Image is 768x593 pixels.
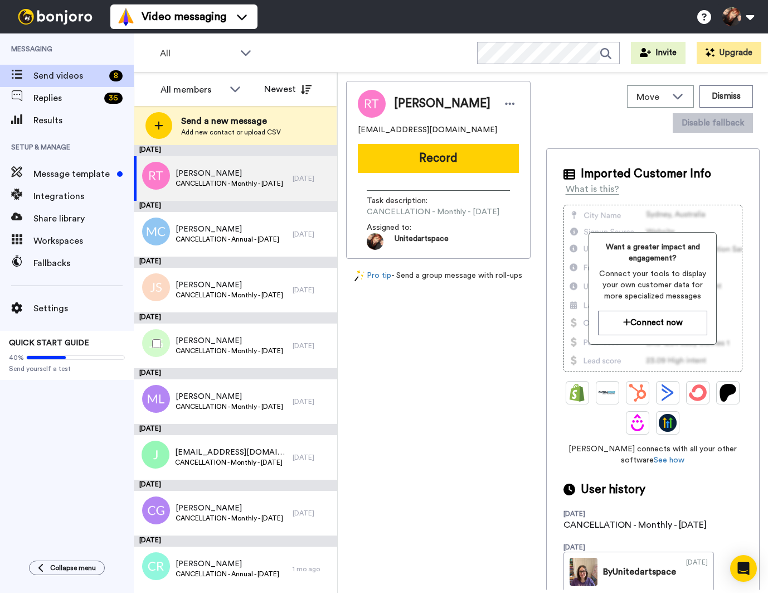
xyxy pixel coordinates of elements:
[699,85,753,108] button: Dismiss
[293,565,332,573] div: 1 mo ago
[33,302,134,315] span: Settings
[142,9,226,25] span: Video messaging
[142,496,170,524] img: cg.png
[176,402,283,411] span: CANCELLATION - Monthly - [DATE]
[181,128,281,137] span: Add new contact or upload CSV
[142,385,170,413] img: ml.png
[161,83,224,97] div: All members
[358,144,519,173] button: Record
[563,518,707,532] div: CANCELLATION - Monthly - [DATE]
[176,558,279,570] span: [PERSON_NAME]
[730,555,757,582] div: Open Intercom Messenger
[293,453,332,462] div: [DATE]
[142,441,169,469] img: j.png
[176,291,283,300] span: CANCELLATION - Monthly - [DATE]
[394,95,490,112] span: [PERSON_NAME]
[134,480,337,491] div: [DATE]
[654,456,684,464] a: See how
[109,70,123,81] div: 8
[598,242,707,264] span: Want a greater impact and engagement?
[599,384,616,402] img: Ontraport
[697,42,761,64] button: Upgrade
[142,218,170,245] img: mc.png
[563,509,636,518] div: [DATE]
[719,384,737,402] img: Patreon
[142,162,170,190] img: rt.png
[134,312,337,324] div: [DATE]
[176,335,283,346] span: [PERSON_NAME]
[631,42,686,64] button: Invite
[354,270,364,282] img: magic-wand.svg
[367,233,383,250] img: e9f9ed0f-c7f5-4795-a7d8-e56d8a83c84a-1579645839.jpg
[629,384,647,402] img: Hubspot
[563,443,742,466] span: [PERSON_NAME] connects with all your other software
[176,570,279,578] span: CANCELLATION - Annual - [DATE]
[134,257,337,268] div: [DATE]
[293,174,332,183] div: [DATE]
[367,222,445,233] span: Assigned to:
[176,514,283,523] span: CANCELLATION - Monthly - [DATE]
[50,563,96,572] span: Collapse menu
[358,124,497,136] span: [EMAIL_ADDRESS][DOMAIN_NAME]
[33,114,134,127] span: Results
[581,166,711,182] span: Imported Customer Info
[354,270,391,282] a: Pro tip
[29,561,105,575] button: Collapse menu
[598,268,707,302] span: Connect your tools to display your own customer data for more specialized messages
[176,346,283,355] span: CANCELLATION - Monthly - [DATE]
[175,458,287,467] span: CANCELLATION - Monthly - [DATE]
[175,447,287,458] span: [EMAIL_ADDRESS][DOMAIN_NAME]
[160,47,235,60] span: All
[176,235,279,244] span: CANCELLATION - Annual - [DATE]
[181,114,281,128] span: Send a new message
[33,212,134,225] span: Share library
[33,257,134,270] span: Fallbacks
[142,552,170,580] img: cr.png
[33,91,100,105] span: Replies
[581,481,645,498] span: User history
[629,414,647,432] img: Drip
[570,558,597,586] img: 4e856913-4410-4d13-904e-b720a7f953ea-thumb.jpg
[256,78,320,100] button: Newest
[117,8,135,26] img: vm-color.svg
[33,167,113,181] span: Message template
[293,509,332,518] div: [DATE]
[358,90,386,118] img: Image of Rose Tan
[293,397,332,406] div: [DATE]
[367,206,499,218] span: CANCELLATION - Monthly - [DATE]
[659,384,677,402] img: ActiveCampaign
[293,286,332,295] div: [DATE]
[568,384,586,402] img: Shopify
[134,424,337,435] div: [DATE]
[33,69,105,83] span: Send videos
[33,234,134,248] span: Workspaces
[134,201,337,212] div: [DATE]
[293,341,332,350] div: [DATE]
[134,536,337,547] div: [DATE]
[33,190,134,203] span: Integrations
[176,279,283,291] span: [PERSON_NAME]
[104,93,123,104] div: 36
[566,182,619,196] div: What is this?
[598,311,707,335] button: Connect now
[134,145,337,156] div: [DATE]
[9,339,89,347] span: QUICK START GUIDE
[659,414,677,432] img: GoHighLevel
[176,168,283,179] span: [PERSON_NAME]
[603,565,676,578] div: By Unitedartspace
[176,179,283,188] span: CANCELLATION - Monthly - [DATE]
[686,558,708,586] div: [DATE]
[346,270,531,282] div: - Send a group message with roll-ups
[563,552,714,592] a: ByUnitedartspace[DATE]
[134,368,337,379] div: [DATE]
[142,273,170,301] img: js.png
[689,384,707,402] img: ConvertKit
[176,391,283,402] span: [PERSON_NAME]
[13,9,97,25] img: bj-logo-header-white.svg
[563,543,636,552] div: [DATE]
[395,233,449,250] span: Unitedartspace
[636,90,667,104] span: Move
[293,230,332,239] div: [DATE]
[176,503,283,514] span: [PERSON_NAME]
